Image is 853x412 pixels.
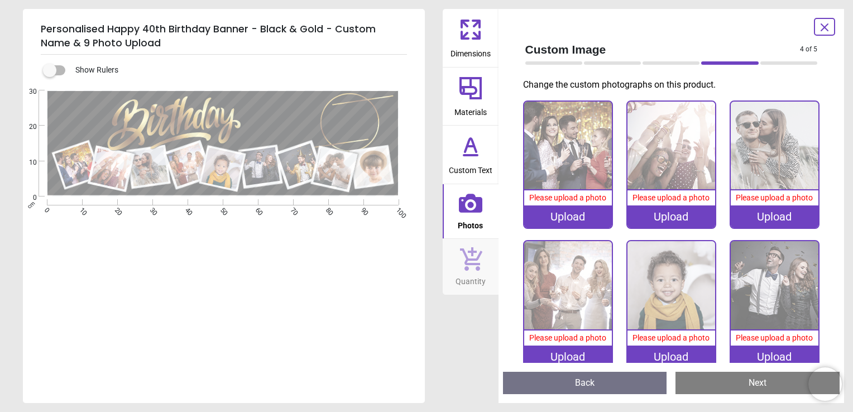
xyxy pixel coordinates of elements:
[16,87,37,97] span: 30
[358,206,366,213] span: 90
[529,333,606,342] span: Please upload a photo
[77,206,84,213] span: 10
[183,206,190,213] span: 40
[675,372,840,394] button: Next
[632,333,710,342] span: Please upload a photo
[26,200,36,210] span: cm
[736,333,813,342] span: Please upload a photo
[627,346,715,368] div: Upload
[41,18,407,55] h5: Personalised Happy 40th Birthday Banner - Black & Gold - Custom Name & 9 Photo Upload
[458,215,483,232] span: Photos
[42,206,49,213] span: 0
[731,346,818,368] div: Upload
[529,193,606,202] span: Please upload a photo
[253,206,260,213] span: 60
[456,271,486,288] span: Quantity
[288,206,295,213] span: 70
[808,367,842,401] iframe: Brevo live chat
[147,206,155,213] span: 30
[323,206,330,213] span: 80
[736,193,813,202] span: Please upload a photo
[731,205,818,228] div: Upload
[800,45,817,54] span: 4 of 5
[525,41,801,58] span: Custom Image
[443,184,499,239] button: Photos
[16,158,37,167] span: 10
[443,68,499,126] button: Materials
[16,193,37,203] span: 0
[454,102,487,118] span: Materials
[443,9,499,67] button: Dimensions
[627,205,715,228] div: Upload
[503,372,667,394] button: Back
[443,239,499,295] button: Quantity
[524,346,612,368] div: Upload
[443,126,499,184] button: Custom Text
[16,122,37,132] span: 20
[394,206,401,213] span: 100
[451,43,491,60] span: Dimensions
[523,79,827,91] p: Change the custom photographs on this product.
[50,64,425,77] div: Show Rulers
[524,205,612,228] div: Upload
[449,160,492,176] span: Custom Text
[632,193,710,202] span: Please upload a photo
[218,206,225,213] span: 50
[112,206,119,213] span: 20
